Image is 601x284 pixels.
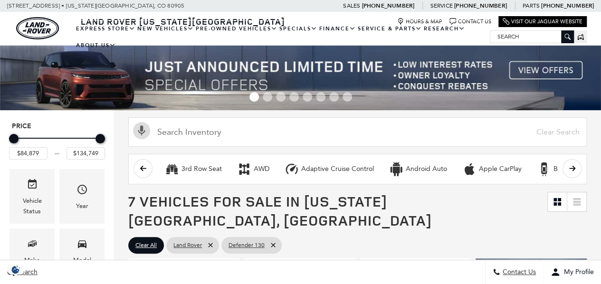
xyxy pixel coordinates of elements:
span: Year [76,181,88,201]
a: Visit Our Jaguar Website [503,18,582,25]
button: Apple CarPlayApple CarPlay [457,159,527,179]
div: Backup Camera [553,165,601,173]
div: Vehicle Status [17,196,48,217]
a: Finance [318,20,357,37]
div: Price [9,131,105,160]
div: 3rd Row Seat [165,162,179,176]
a: [PHONE_NUMBER] [362,2,414,9]
svg: Click to toggle on voice search [133,122,150,139]
span: Service [430,2,452,9]
button: Android AutoAndroid Auto [384,159,452,179]
div: Year [76,201,88,211]
div: Backup Camera [537,162,551,176]
input: Maximum [67,147,105,160]
img: Opt-Out Icon [5,265,27,275]
h5: Price [12,122,102,131]
div: 3rd Row Seat [181,165,222,173]
button: scroll right [563,159,582,178]
span: 7 Vehicles for Sale in [US_STATE][GEOGRAPHIC_DATA], [GEOGRAPHIC_DATA] [128,191,432,230]
div: Adaptive Cruise Control [301,165,374,173]
div: Adaptive Cruise Control [285,162,299,176]
div: ModelModel [59,228,105,273]
div: Android Auto [389,162,403,176]
span: Go to slide 7 [329,92,339,102]
a: Service & Parts [357,20,423,37]
div: AWD [237,162,251,176]
div: Android Auto [406,165,447,173]
span: Land Rover [173,239,202,251]
span: Vehicle [27,176,38,196]
input: Search Inventory [128,117,587,147]
a: [PHONE_NUMBER] [541,2,594,9]
span: Defender 130 [229,239,265,251]
div: Model [73,255,91,265]
button: Open user profile menu [544,260,601,284]
div: Minimum Price [9,134,19,143]
span: Go to slide 2 [263,92,272,102]
a: New Vehicles [136,20,195,37]
span: My Profile [560,268,594,276]
div: Maximum Price [95,134,105,143]
a: [PHONE_NUMBER] [454,2,507,9]
button: 3rd Row Seat3rd Row Seat [160,159,227,179]
a: Research [423,20,466,37]
span: Go to slide 6 [316,92,325,102]
section: Click to Open Cookie Consent Modal [5,265,27,275]
a: About Us [75,37,117,54]
span: Sales [343,2,360,9]
button: AWDAWD [232,159,275,179]
a: [STREET_ADDRESS] • [US_STATE][GEOGRAPHIC_DATA], CO 80905 [7,2,184,9]
span: Clear All [135,239,157,251]
a: land-rover [16,17,59,39]
span: Go to slide 8 [343,92,352,102]
div: Apple CarPlay [462,162,477,176]
span: Go to slide 1 [249,92,259,102]
img: Land Rover [16,17,59,39]
div: AWD [254,165,269,173]
div: YearYear [59,169,105,224]
div: Make [24,255,40,265]
a: Hours & Map [397,18,442,25]
button: Adaptive Cruise ControlAdaptive Cruise Control [279,159,379,179]
span: Make [27,236,38,255]
div: Apple CarPlay [479,165,522,173]
input: Search [490,31,573,42]
span: Go to slide 4 [289,92,299,102]
a: Specials [278,20,318,37]
div: MakeMake [10,228,55,273]
span: Land Rover [US_STATE][GEOGRAPHIC_DATA] [81,16,285,27]
span: Model [76,236,88,255]
input: Minimum [9,147,48,160]
a: Contact Us [449,18,491,25]
nav: Main Navigation [75,20,490,54]
span: Go to slide 3 [276,92,286,102]
div: VehicleVehicle Status [10,169,55,224]
a: Land Rover [US_STATE][GEOGRAPHIC_DATA] [75,16,291,27]
a: Pre-Owned Vehicles [195,20,278,37]
span: Go to slide 5 [303,92,312,102]
a: EXPRESS STORE [75,20,136,37]
button: scroll left [134,159,153,178]
span: Contact Us [500,268,536,276]
span: Parts [523,2,540,9]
